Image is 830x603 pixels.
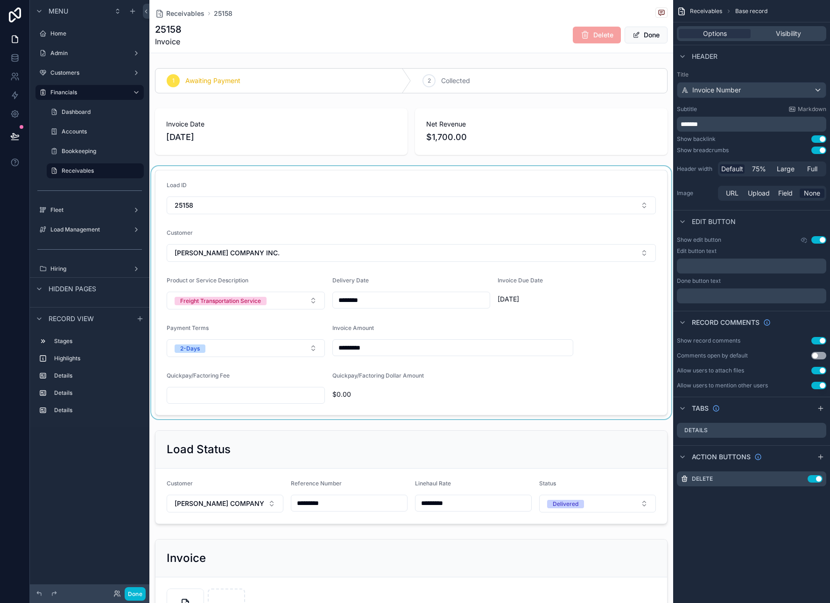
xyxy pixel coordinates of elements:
[155,36,182,47] span: Invoice
[50,30,142,37] label: Home
[47,124,144,139] a: Accounts
[677,117,826,132] div: scrollable content
[677,288,826,303] div: scrollable content
[35,46,144,61] a: Admin
[807,164,817,174] span: Full
[677,236,721,244] label: Show edit button
[214,9,232,18] a: 25158
[692,452,751,462] span: Action buttons
[54,407,140,414] label: Details
[677,247,717,255] label: Edit button text
[50,206,129,214] label: Fleet
[692,85,741,95] span: Invoice Number
[50,226,129,233] label: Load Management
[54,372,140,379] label: Details
[692,318,760,327] span: Record comments
[35,203,144,217] a: Fleet
[735,7,767,15] span: Base record
[50,265,129,273] label: Hiring
[35,222,144,237] a: Load Management
[47,144,144,159] a: Bookkeeping
[798,105,826,113] span: Markdown
[778,189,793,198] span: Field
[677,277,721,285] label: Done button text
[677,367,744,374] div: Allow users to attach files
[677,189,714,197] label: Image
[62,167,138,175] label: Receivables
[692,52,717,61] span: Header
[35,26,144,41] a: Home
[726,189,739,198] span: URL
[692,475,713,483] label: Delete
[748,189,770,198] span: Upload
[776,29,801,38] span: Visibility
[54,337,140,345] label: Stages
[49,284,96,294] span: Hidden pages
[62,147,142,155] label: Bookkeeping
[125,587,146,601] button: Done
[677,135,716,143] div: Show backlink
[690,7,722,15] span: Receivables
[677,71,826,78] label: Title
[677,147,729,154] div: Show breadcrumbs
[35,85,144,100] a: Financials
[692,404,709,413] span: Tabs
[62,128,142,135] label: Accounts
[50,69,129,77] label: Customers
[677,82,826,98] button: Invoice Number
[50,49,129,57] label: Admin
[677,352,748,359] div: Comments open by default
[166,9,204,18] span: Receivables
[35,65,144,80] a: Customers
[752,164,766,174] span: 75%
[677,337,740,344] div: Show record comments
[721,164,743,174] span: Default
[35,261,144,276] a: Hiring
[804,189,820,198] span: None
[677,259,826,273] div: scrollable content
[49,314,94,323] span: Record view
[692,217,736,226] span: Edit button
[54,355,140,362] label: Highlights
[49,7,68,16] span: Menu
[677,105,697,113] label: Subtitle
[677,382,768,389] div: Allow users to mention other users
[50,89,125,96] label: Financials
[54,389,140,397] label: Details
[777,164,795,174] span: Large
[625,27,668,43] button: Done
[155,23,182,36] h1: 25158
[788,105,826,113] a: Markdown
[62,108,142,116] label: Dashboard
[30,330,149,427] div: scrollable content
[155,9,204,18] a: Receivables
[47,105,144,119] a: Dashboard
[684,427,708,434] label: Details
[677,165,714,173] label: Header width
[47,163,144,178] a: Receivables
[703,29,727,38] span: Options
